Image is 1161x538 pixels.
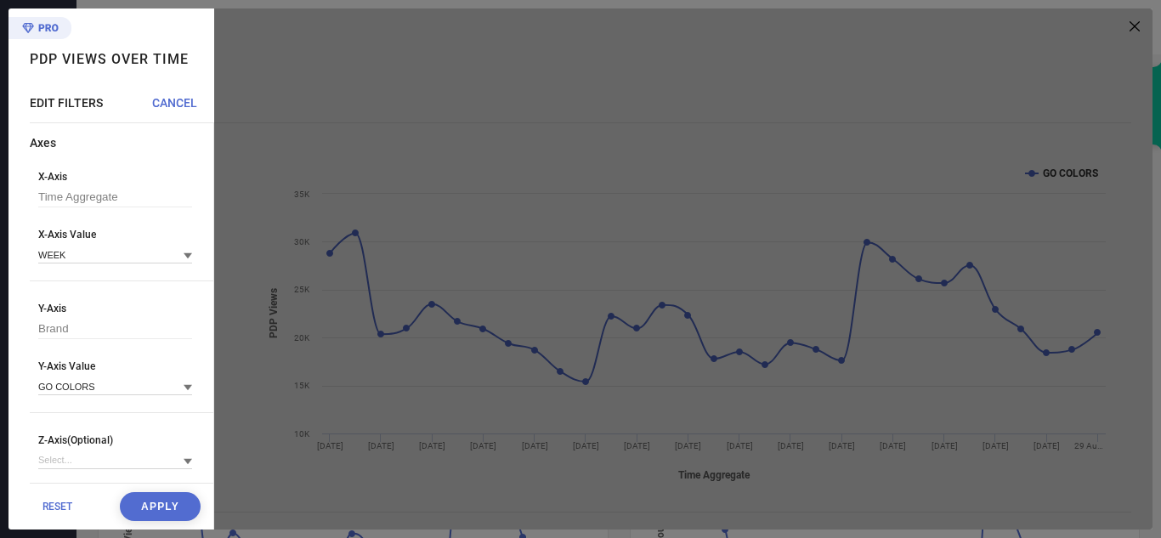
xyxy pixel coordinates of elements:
span: X-Axis Value [38,229,192,241]
span: CANCEL [152,96,197,110]
div: Premium [8,17,71,42]
span: X-Axis [38,171,192,183]
span: RESET [42,501,72,513]
div: Axes [30,136,213,150]
span: Z-Axis(Optional) [38,434,192,446]
span: Y-Axis [38,303,192,314]
button: Apply [120,492,201,521]
span: Y-Axis Value [38,360,192,372]
input: Select... [38,451,192,469]
h1: PDP Views over time [30,51,189,67]
span: EDIT FILTERS [30,96,103,110]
